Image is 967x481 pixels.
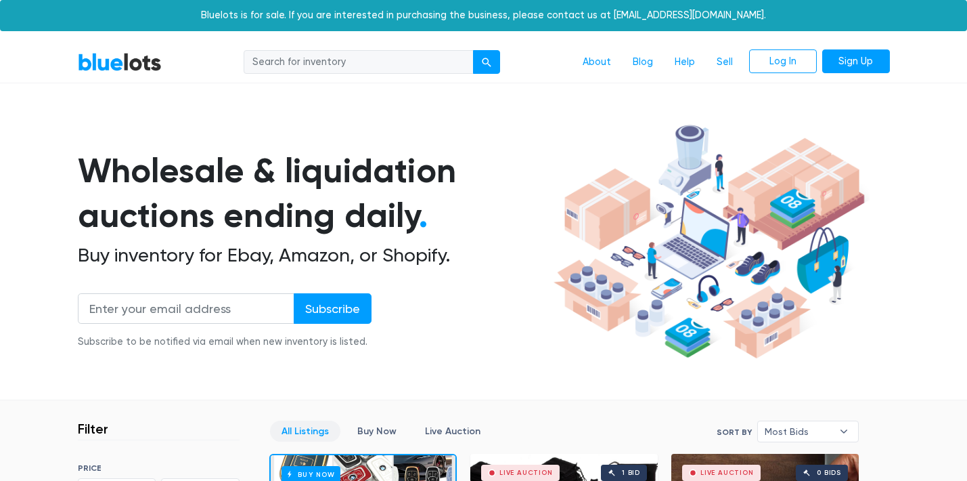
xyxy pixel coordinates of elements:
a: Sign Up [822,49,890,74]
a: About [572,49,622,75]
input: Search for inventory [244,50,474,75]
a: All Listings [270,421,340,442]
span: Most Bids [765,421,832,442]
div: 1 bid [622,469,640,476]
a: Help [664,49,706,75]
h1: Wholesale & liquidation auctions ending daily [78,148,549,238]
a: Buy Now [346,421,408,442]
a: Blog [622,49,664,75]
div: Subscribe to be notified via email when new inventory is listed. [78,335,372,350]
a: Sell [706,49,744,75]
b: ▾ [830,421,858,442]
a: Live Auction [413,421,492,442]
a: BlueLots [78,52,162,72]
h3: Filter [78,421,108,437]
img: hero-ee84e7d0318cb26816c560f6b4441b76977f77a177738b4e94f68c95b2b83dbb.png [549,119,870,365]
div: Live Auction [499,469,553,476]
div: Live Auction [700,469,754,476]
input: Enter your email address [78,293,294,324]
label: Sort By [717,426,752,438]
h2: Buy inventory for Ebay, Amazon, or Shopify. [78,244,549,267]
input: Subscribe [294,293,372,324]
a: Log In [749,49,817,74]
div: 0 bids [817,469,841,476]
span: . [419,195,428,236]
h6: PRICE [78,463,240,473]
